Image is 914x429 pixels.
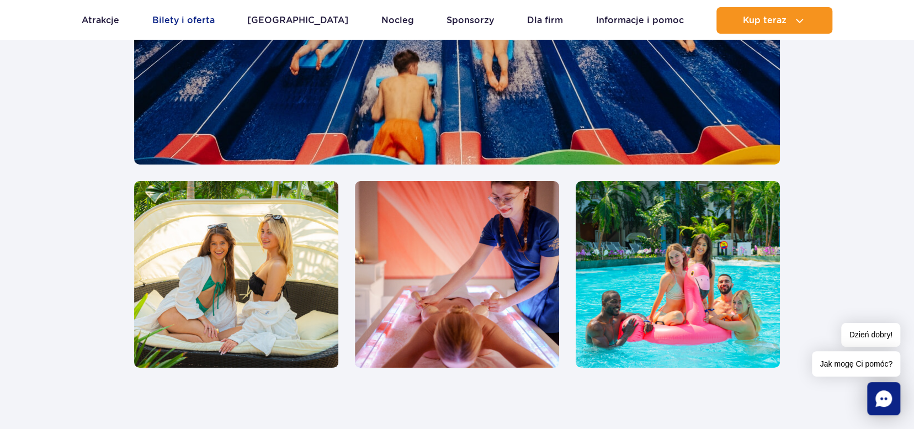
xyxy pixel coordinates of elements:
[247,7,348,34] a: [GEOGRAPHIC_DATA]
[381,7,414,34] a: Nocleg
[716,7,832,34] button: Kup teraz
[576,181,780,368] img: Zabawa w Suntago
[82,7,119,34] a: Atrakcje
[527,7,563,34] a: Dla firm
[447,7,494,34] a: Sponsorzy
[812,351,900,377] span: Jak mogę Ci pomóc?
[867,382,900,415] div: Chat
[841,323,900,347] span: Dzień dobry!
[152,7,215,34] a: Bilety i oferta
[134,181,338,368] img: Zabawa w Suntago
[742,15,786,25] span: Kup teraz
[355,181,559,368] img: Zabawa w Suntago
[596,7,683,34] a: Informacje i pomoc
